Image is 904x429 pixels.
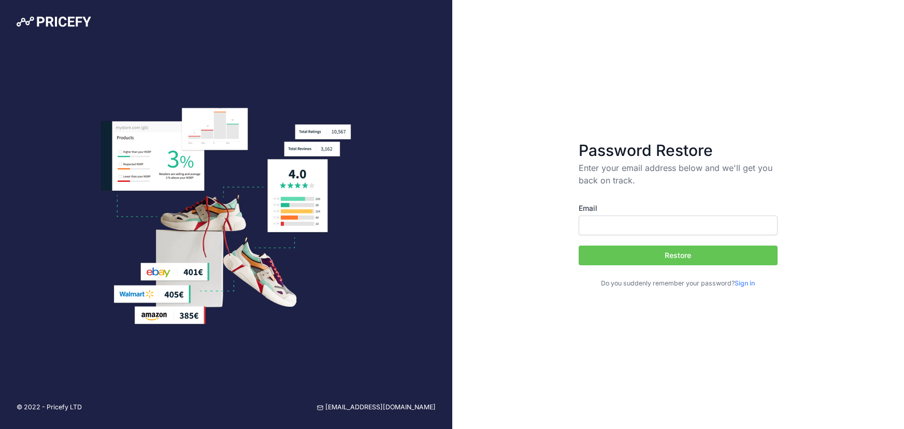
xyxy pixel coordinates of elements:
a: Sign in [735,279,755,287]
button: Restore [579,246,778,265]
p: © 2022 - Pricefy LTD [17,403,82,412]
p: Enter your email address below and we'll get you back on track. [579,162,778,187]
h3: Password Restore [579,141,778,160]
p: Do you suddenly remember your password? [579,279,778,289]
img: Pricefy [17,17,91,27]
label: Email [579,203,778,213]
a: [EMAIL_ADDRESS][DOMAIN_NAME] [317,403,436,412]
